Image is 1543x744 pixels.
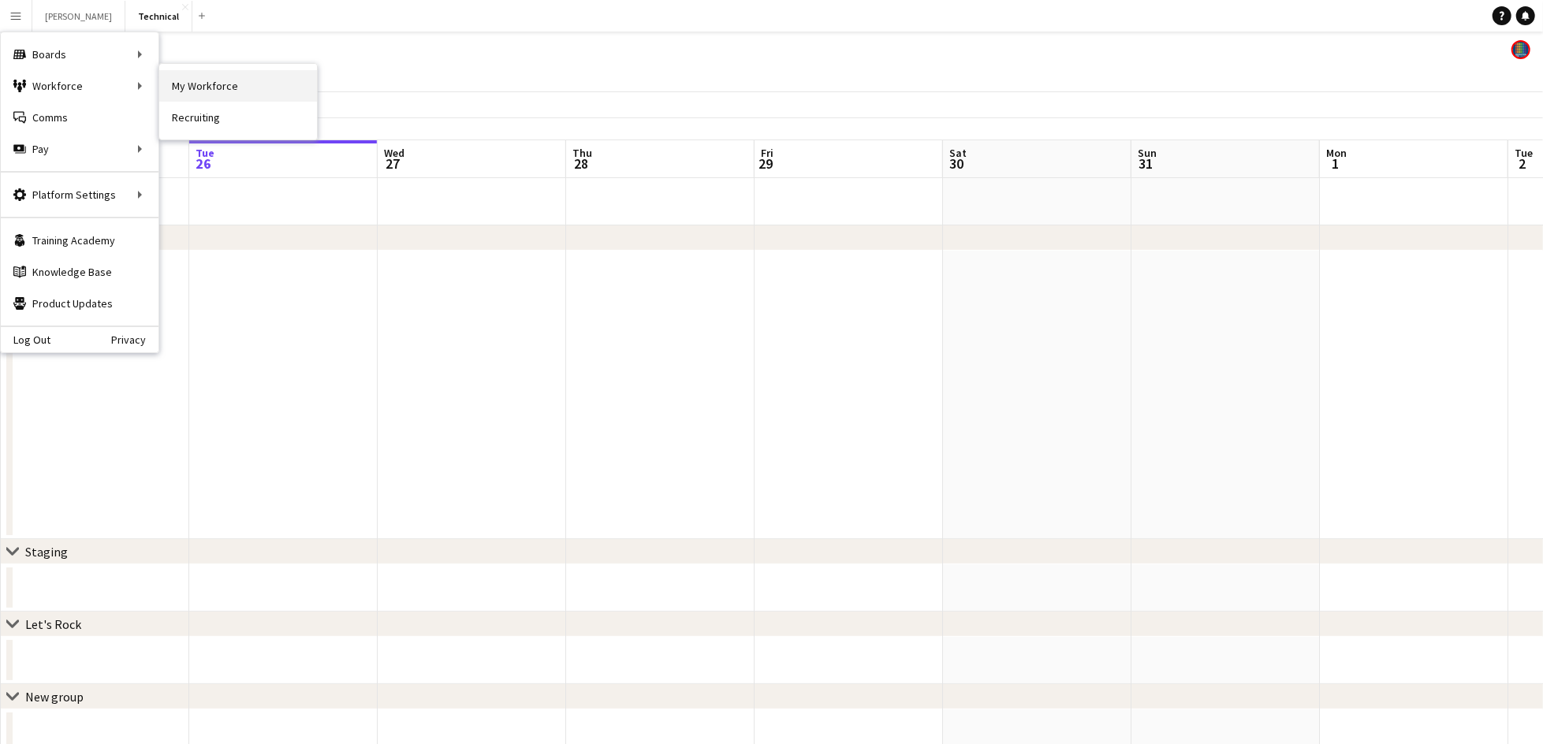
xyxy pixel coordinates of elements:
[32,1,125,32] button: [PERSON_NAME]
[193,154,214,173] span: 26
[1515,146,1533,160] span: Tue
[25,616,81,632] div: Let's Rock
[1135,154,1157,173] span: 31
[1,333,50,346] a: Log Out
[1,288,158,319] a: Product Updates
[761,146,773,160] span: Fri
[1,70,158,102] div: Workforce
[947,154,967,173] span: 30
[1512,154,1533,173] span: 2
[384,146,404,160] span: Wed
[1,39,158,70] div: Boards
[159,102,317,133] a: Recruiting
[25,689,84,705] div: New group
[1511,40,1530,59] app-user-avatar: Polly Fleming
[572,146,592,160] span: Thu
[1,179,158,210] div: Platform Settings
[1324,154,1347,173] span: 1
[125,1,192,32] button: Technical
[1138,146,1157,160] span: Sun
[570,154,592,173] span: 28
[949,146,967,160] span: Sat
[1326,146,1347,160] span: Mon
[196,146,214,160] span: Tue
[382,154,404,173] span: 27
[1,225,158,256] a: Training Academy
[111,333,158,346] a: Privacy
[1,256,158,288] a: Knowledge Base
[758,154,773,173] span: 29
[1,102,158,133] a: Comms
[25,544,68,560] div: Staging
[159,70,317,102] a: My Workforce
[1,133,158,165] div: Pay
